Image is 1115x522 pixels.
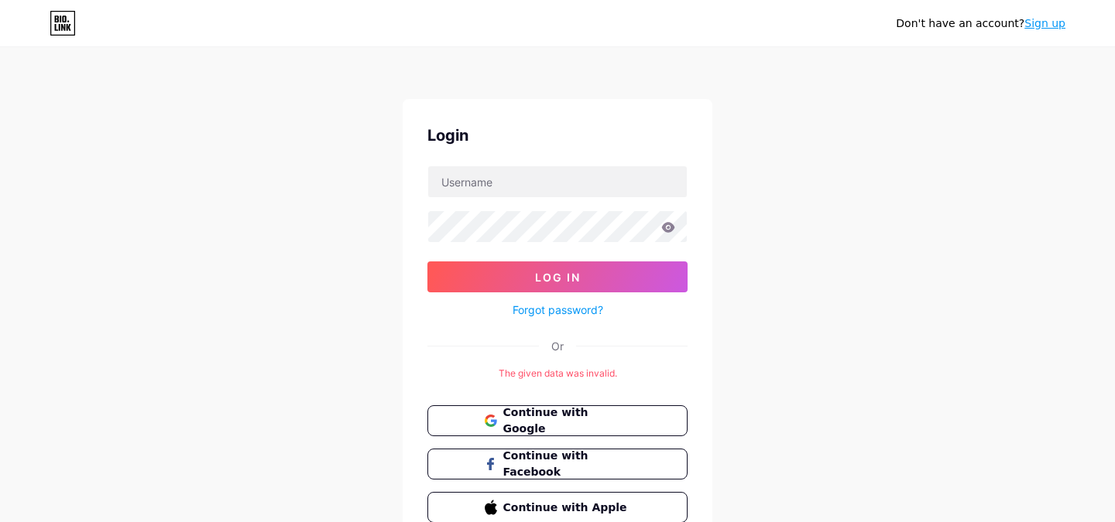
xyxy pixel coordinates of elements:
div: Login [427,124,688,147]
span: Continue with Apple [503,500,631,516]
span: Log In [535,271,581,284]
input: Username [428,166,687,197]
button: Continue with Facebook [427,449,688,479]
div: The given data was invalid. [427,367,688,380]
button: Log In [427,261,688,292]
a: Forgot password? [513,302,603,318]
a: Sign up [1024,17,1065,29]
button: Continue with Google [427,405,688,436]
div: Or [551,338,564,354]
div: Don't have an account? [896,15,1065,32]
span: Continue with Facebook [503,448,631,480]
span: Continue with Google [503,404,631,437]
